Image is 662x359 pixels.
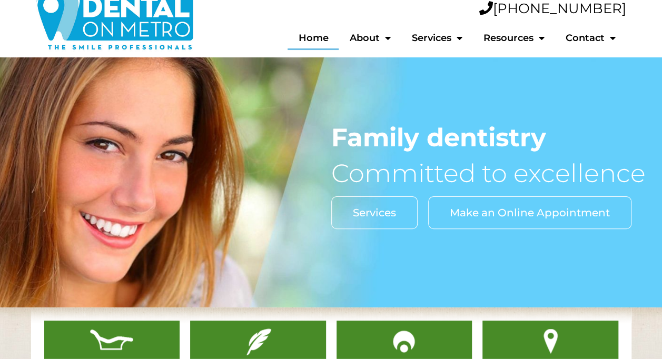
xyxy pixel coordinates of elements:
[450,207,610,218] span: Make an Online Appointment
[428,196,631,229] a: Make an Online Appointment
[401,26,472,50] a: Services
[204,26,626,50] nav: Menu
[331,196,418,229] a: Services
[353,207,396,218] span: Services
[288,26,339,50] a: Home
[555,26,626,50] a: Contact
[339,26,401,50] a: About
[472,26,555,50] a: Resources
